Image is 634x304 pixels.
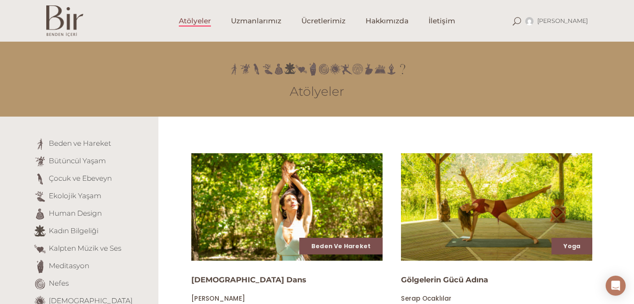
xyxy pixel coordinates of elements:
[401,275,488,284] a: Gölgelerin Gücü Adına
[49,157,106,165] a: Bütüncül Yaşam
[429,16,455,26] span: İletişim
[49,244,121,252] a: Kalpten Müzik ve Ses
[191,275,306,284] a: [DEMOGRAPHIC_DATA] Dans
[401,294,451,303] span: Serap Ocaklılar
[191,294,245,303] span: [PERSON_NAME]
[311,242,371,250] a: Beden ve Hareket
[179,16,211,26] span: Atölyeler
[606,276,626,296] div: Open Intercom Messenger
[564,242,580,250] a: Yoga
[366,16,408,26] span: Hakkımızda
[49,227,98,235] a: Kadın Bilgeliği
[49,279,69,287] a: Nefes
[191,294,245,302] a: [PERSON_NAME]
[537,17,588,25] span: [PERSON_NAME]
[49,139,111,147] a: Beden ve Hareket
[231,16,281,26] span: Uzmanlarımız
[49,174,112,182] a: Çocuk ve Ebeveyn
[49,262,89,270] a: Meditasyon
[401,294,451,302] a: Serap Ocaklılar
[49,192,101,200] a: Ekolojik Yaşam
[301,16,346,26] span: Ücretlerimiz
[49,209,102,217] a: Human Design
